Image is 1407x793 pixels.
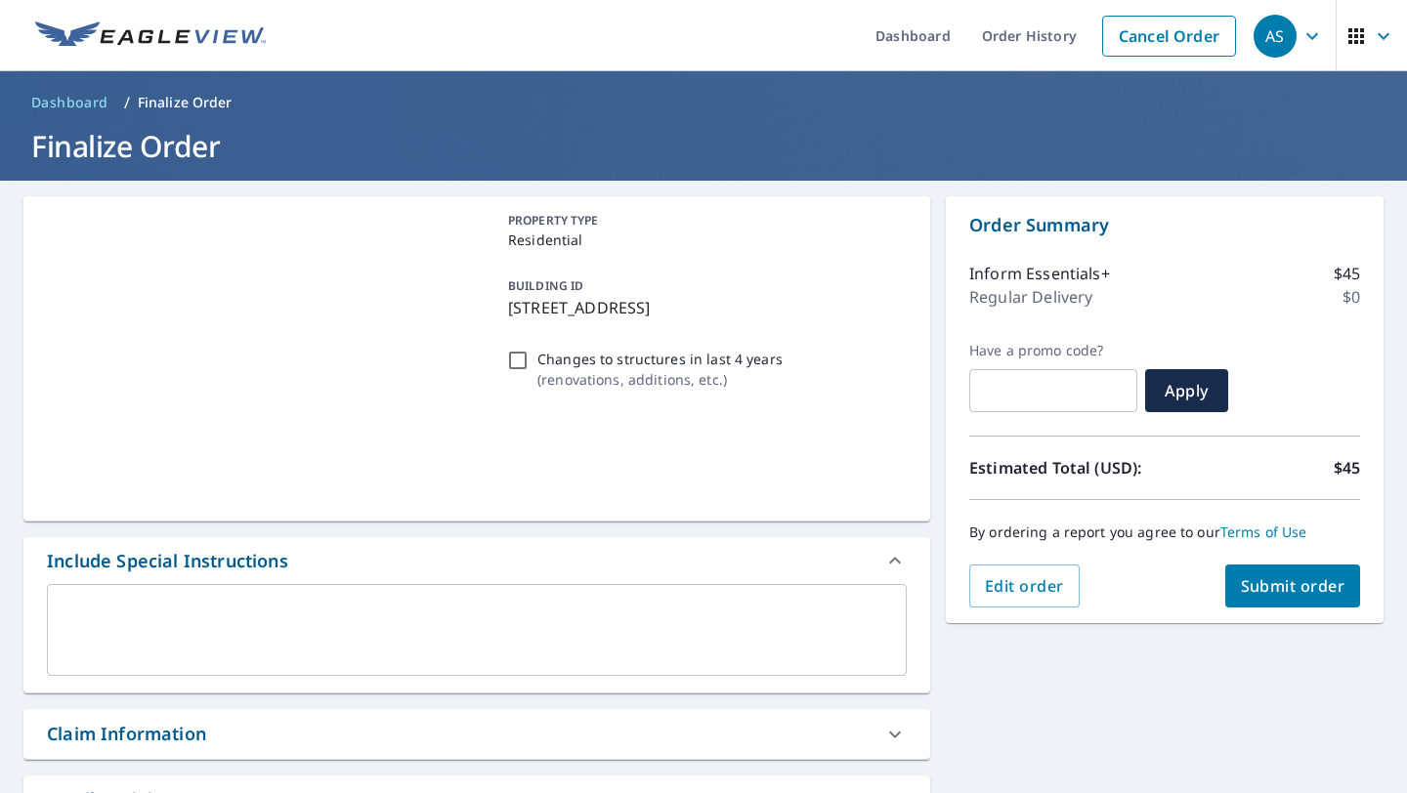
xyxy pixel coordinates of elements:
[23,537,930,584] div: Include Special Instructions
[969,212,1360,238] p: Order Summary
[23,126,1384,166] h1: Finalize Order
[969,285,1092,309] p: Regular Delivery
[23,87,116,118] a: Dashboard
[508,277,583,294] p: BUILDING ID
[1161,380,1213,401] span: Apply
[47,721,206,747] div: Claim Information
[124,91,130,114] li: /
[969,342,1137,359] label: Have a promo code?
[1220,522,1307,541] a: Terms of Use
[969,262,1110,285] p: Inform Essentials+
[969,523,1360,541] p: By ordering a report you agree to our
[537,369,783,390] p: ( renovations, additions, etc. )
[23,709,930,759] div: Claim Information
[508,296,899,319] p: [STREET_ADDRESS]
[985,575,1064,597] span: Edit order
[1343,285,1360,309] p: $0
[23,87,1384,118] nav: breadcrumb
[1145,369,1228,412] button: Apply
[1225,564,1361,607] button: Submit order
[1102,16,1236,57] a: Cancel Order
[35,21,266,51] img: EV Logo
[508,230,899,250] p: Residential
[138,93,233,112] p: Finalize Order
[1241,575,1345,597] span: Submit order
[508,212,899,230] p: PROPERTY TYPE
[31,93,108,112] span: Dashboard
[1254,15,1297,58] div: AS
[537,349,783,369] p: Changes to structures in last 4 years
[1334,262,1360,285] p: $45
[969,564,1080,607] button: Edit order
[969,456,1165,480] p: Estimated Total (USD):
[1334,456,1360,480] p: $45
[47,548,288,574] div: Include Special Instructions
